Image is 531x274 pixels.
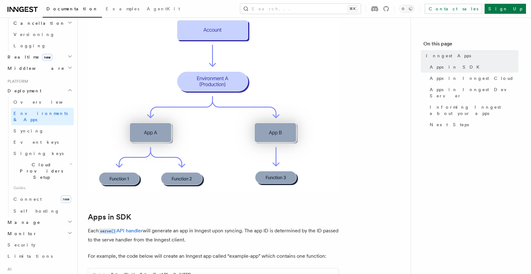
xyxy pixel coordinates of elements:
span: Platform [5,79,28,84]
button: Cancellation [11,18,74,29]
button: Realtimenew [5,51,74,63]
span: Event keys [13,140,59,145]
span: Manage [5,219,40,225]
span: Apps in Inngest Dev Server [430,86,518,99]
span: Signing keys [13,151,64,156]
a: Apps in Inngest Cloud [427,73,518,84]
button: Middleware [5,63,74,74]
span: Syncing [13,128,44,133]
a: Connectnew [11,193,74,205]
span: Informing Inngest about your apps [430,104,518,116]
button: Manage [5,217,74,228]
span: AI [5,267,12,272]
a: Event keys [11,137,74,148]
span: AgentKit [147,6,180,11]
span: Self hosting [13,209,60,214]
a: Examples [102,2,143,17]
a: Limitations [5,251,74,262]
span: Security [8,242,35,247]
a: Informing Inngest about your apps [427,101,518,119]
p: Each will generate an app in Inngest upon syncing. The app ID is determined by the ID passed to t... [88,226,339,244]
a: Logging [11,40,74,51]
span: Overview [13,100,78,105]
span: Guides [11,183,74,193]
h4: On this page [423,40,518,50]
a: Overview [11,96,74,108]
span: Next Steps [430,121,469,128]
span: Cloud Providers Setup [11,162,69,180]
span: Examples [106,6,139,11]
a: Inngest Apps [423,50,518,61]
a: Documentation [43,2,102,18]
span: Logging [13,43,46,48]
a: Environments & Apps [11,108,74,125]
span: Documentation [46,6,98,11]
div: Deployment [5,96,74,217]
span: Deployment [5,88,41,94]
span: new [61,195,71,203]
span: Limitations [8,254,53,259]
img: Diagram showing multiple environments, each with various apps. Within these apps, there are numer... [88,13,339,193]
span: Environments & Apps [13,111,68,122]
span: Middleware [5,65,65,71]
button: Search...⌘K [240,4,361,14]
button: Cloud Providers Setup [11,159,74,183]
a: Contact sales [425,4,482,14]
span: new [42,54,52,61]
a: Next Steps [427,119,518,130]
p: For example, the code below will create an Inngest app called “example-app” which contains one fu... [88,252,339,261]
a: Versioning [11,29,74,40]
button: Toggle dark mode [399,5,414,13]
a: serve()API handler [99,228,143,234]
span: Versioning [13,32,55,37]
a: Apps in SDK [427,61,518,73]
span: Inngest Apps [426,53,471,59]
span: Monitor [5,230,37,237]
button: Deployment [5,85,74,96]
a: Sign Up [485,4,526,14]
a: Apps in Inngest Dev Server [427,84,518,101]
a: AgentKit [143,2,184,17]
kbd: ⌘K [348,6,357,12]
span: Apps in SDK [430,64,483,70]
span: Apps in Inngest Cloud [430,75,514,81]
a: Self hosting [11,205,74,217]
span: Realtime [5,54,52,60]
code: serve() [99,229,116,234]
a: Security [5,239,74,251]
span: Connect [13,197,42,202]
a: Apps in SDK [88,213,131,221]
button: Monitor [5,228,74,239]
a: Signing keys [11,148,74,159]
span: Cancellation [11,20,65,26]
a: Syncing [11,125,74,137]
